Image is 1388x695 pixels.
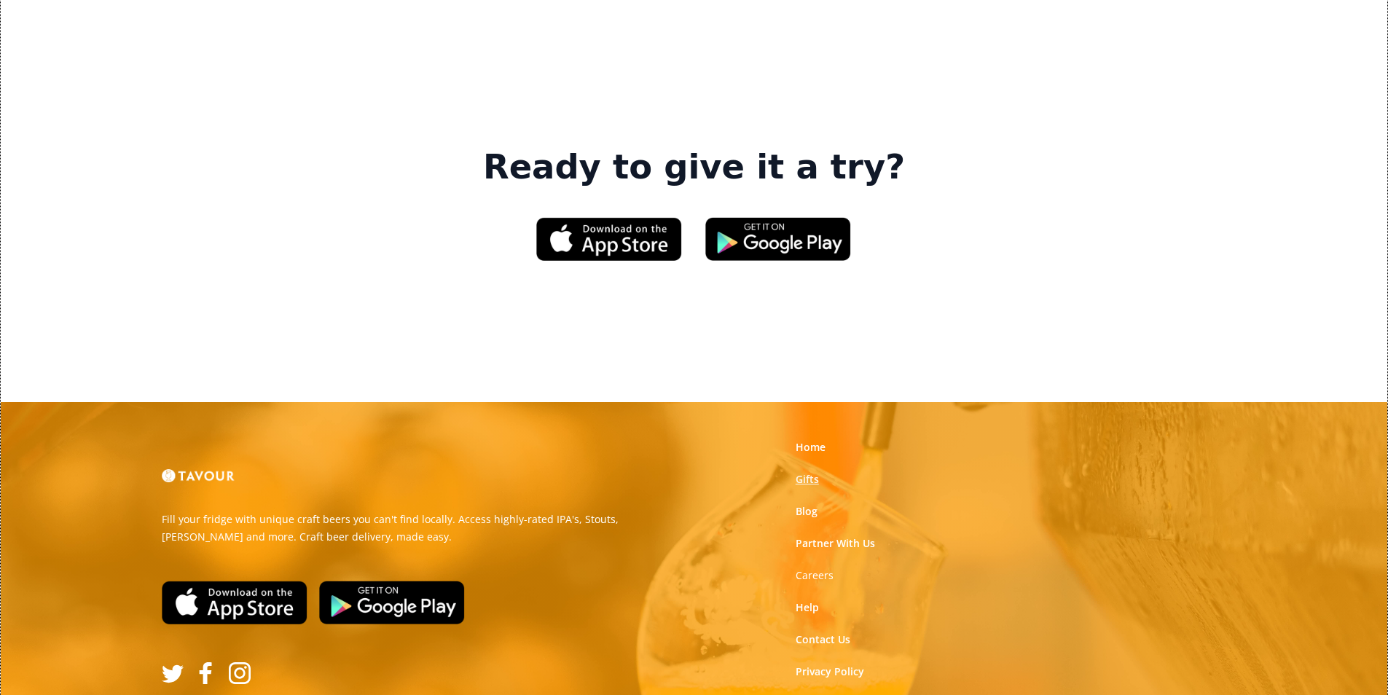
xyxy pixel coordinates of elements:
[796,600,819,615] a: Help
[796,536,875,551] a: Partner With Us
[483,147,905,188] strong: Ready to give it a try?
[796,440,826,455] a: Home
[796,568,834,583] a: Careers
[796,472,819,487] a: Gifts
[796,664,864,679] a: Privacy Policy
[162,511,683,546] p: Fill your fridge with unique craft beers you can't find locally. Access highly-rated IPA's, Stout...
[796,504,817,519] a: Blog
[796,568,834,582] strong: Careers
[796,632,850,647] a: Contact Us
